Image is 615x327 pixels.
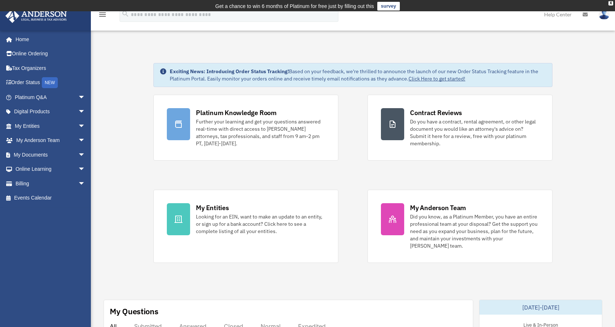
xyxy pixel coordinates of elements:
div: My Entities [196,203,229,212]
a: Events Calendar [5,191,96,205]
a: Tax Organizers [5,61,96,75]
a: Contract Reviews Do you have a contract, rental agreement, or other legal document you would like... [367,95,552,161]
div: close [608,1,613,5]
img: User Pic [599,9,610,20]
a: Platinum Knowledge Room Further your learning and get your questions answered real-time with dire... [153,95,338,161]
div: My Anderson Team [410,203,466,212]
span: arrow_drop_down [78,147,93,162]
div: NEW [42,77,58,88]
span: arrow_drop_down [78,90,93,105]
span: arrow_drop_down [78,176,93,191]
a: menu [98,13,107,19]
div: My Questions [110,306,158,317]
div: Based on your feedback, we're thrilled to announce the launch of our new Order Status Tracking fe... [170,68,546,82]
a: Digital Productsarrow_drop_down [5,105,96,119]
span: arrow_drop_down [78,119,93,134]
a: Home [5,32,93,47]
a: Click Here to get started! [409,75,465,82]
span: arrow_drop_down [78,133,93,148]
a: Online Ordering [5,47,96,61]
div: Did you know, as a Platinum Member, you have an entire professional team at your disposal? Get th... [410,213,539,249]
img: Anderson Advisors Platinum Portal [3,9,69,23]
div: Looking for an EIN, want to make an update to an entity, or sign up for a bank account? Click her... [196,213,325,235]
div: Contract Reviews [410,108,462,117]
span: arrow_drop_down [78,162,93,177]
a: survey [377,2,400,11]
a: Online Learningarrow_drop_down [5,162,96,177]
a: My Documentsarrow_drop_down [5,147,96,162]
div: [DATE]-[DATE] [479,300,602,315]
div: Get a chance to win 6 months of Platinum for free just by filling out this [215,2,374,11]
div: Do you have a contract, rental agreement, or other legal document you would like an attorney's ad... [410,118,539,147]
a: Order StatusNEW [5,75,96,90]
a: My Entities Looking for an EIN, want to make an update to an entity, or sign up for a bank accoun... [153,190,338,263]
a: Platinum Q&Aarrow_drop_down [5,90,96,105]
div: Platinum Knowledge Room [196,108,277,117]
i: menu [98,10,107,19]
a: My Anderson Teamarrow_drop_down [5,133,96,148]
i: search [121,10,129,18]
a: My Entitiesarrow_drop_down [5,119,96,133]
a: My Anderson Team Did you know, as a Platinum Member, you have an entire professional team at your... [367,190,552,263]
span: arrow_drop_down [78,105,93,119]
a: Billingarrow_drop_down [5,176,96,191]
strong: Exciting News: Introducing Order Status Tracking! [170,68,289,75]
div: Further your learning and get your questions answered real-time with direct access to [PERSON_NAM... [196,118,325,147]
